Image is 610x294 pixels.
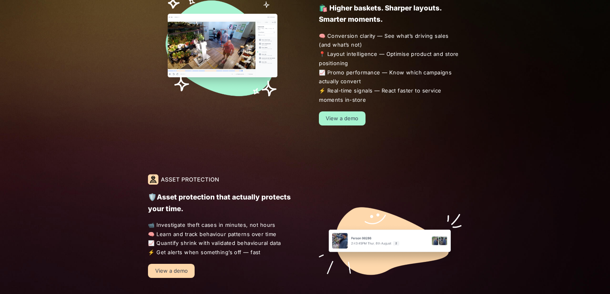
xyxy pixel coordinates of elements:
[148,191,291,214] p: 🛡️Asset protection that actually protects your time.
[148,220,291,257] span: 📹 Investigate theft cases in minutes, not hours 🧠 Learn and track behaviour patterns over time 📈 ...
[319,31,462,105] span: 🧠 Conversion clarity — See what’s driving sales (and what’s not) 📍 Layout intelligence — Optimise...
[319,111,366,125] a: View a demo
[148,264,195,278] a: View a demo
[319,2,462,25] p: 🛍️ Higher baskets. Sharper layouts. Smarter moments.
